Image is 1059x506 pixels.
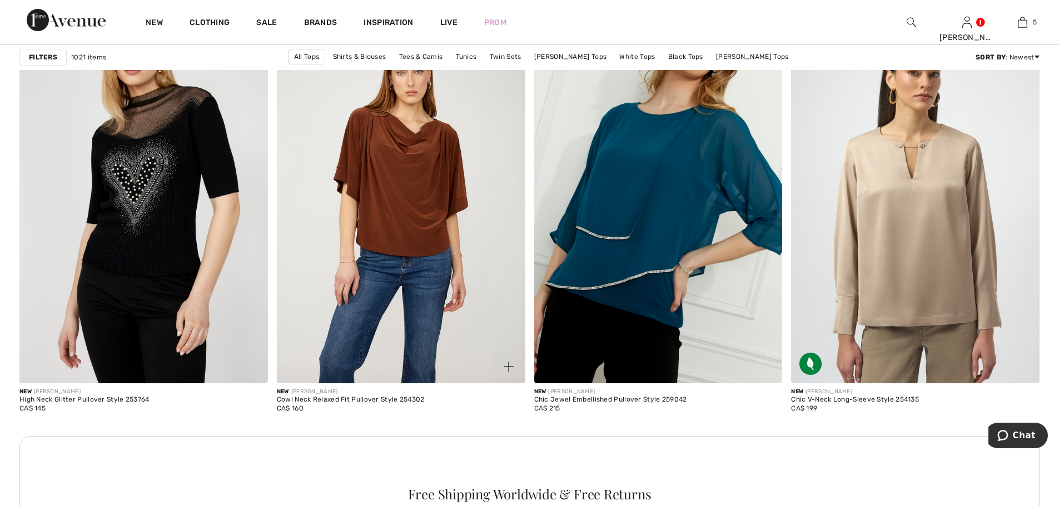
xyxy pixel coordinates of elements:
[41,487,1019,500] div: Free Shipping Worldwide & Free Returns
[791,11,1040,383] img: Chic V-Neck Long-Sleeve Style 254135. Fawn
[450,49,483,64] a: Tunics
[304,18,337,29] a: Brands
[277,404,304,412] span: CA$ 160
[277,11,525,383] a: Cowl Neck Relaxed Fit Pullover Style 254302. Toffee/black
[504,362,514,372] img: plus_v2.svg
[484,49,527,64] a: Twin Sets
[799,353,822,375] img: Sustainable Fabric
[534,388,546,395] span: New
[19,404,46,412] span: CA$ 145
[190,18,230,29] a: Clothing
[19,388,32,395] span: New
[19,396,150,404] div: High Neck Glitter Pullover Style 253764
[988,423,1048,450] iframe: Opens a widget where you can chat to one of our agents
[534,11,783,383] img: Chic Jewel Embellished Pullover Style 259042. Dark Teal
[791,388,803,395] span: New
[277,388,289,395] span: New
[277,388,425,396] div: [PERSON_NAME]
[791,396,919,404] div: Chic V-Neck Long-Sleeve Style 254135
[534,396,687,404] div: Chic Jewel Embellished Pullover Style 259042
[71,52,106,62] span: 1021 items
[29,52,57,62] strong: Filters
[1033,17,1037,27] span: 5
[791,388,919,396] div: [PERSON_NAME]
[534,404,560,412] span: CA$ 215
[614,49,660,64] a: White Tops
[277,396,425,404] div: Cowl Neck Relaxed Fit Pullover Style 254302
[710,49,794,64] a: [PERSON_NAME] Tops
[27,9,106,31] img: 1ère Avenue
[962,16,972,29] img: My Info
[19,11,268,383] img: High Neck Glitter Pullover Style 253764. Black
[327,49,392,64] a: Shirts & Blouses
[534,388,687,396] div: [PERSON_NAME]
[976,53,1006,61] strong: Sort By
[364,18,413,29] span: Inspiration
[791,404,817,412] span: CA$ 199
[394,49,449,64] a: Tees & Camis
[939,32,994,43] div: [PERSON_NAME]
[1018,16,1027,29] img: My Bag
[19,388,150,396] div: [PERSON_NAME]
[256,18,277,29] a: Sale
[529,49,612,64] a: [PERSON_NAME] Tops
[288,49,325,64] a: All Tops
[976,52,1040,62] div: : Newest
[907,16,916,29] img: search the website
[663,49,709,64] a: Black Tops
[995,16,1050,29] a: 5
[962,17,972,27] a: Sign In
[146,18,163,29] a: New
[440,17,458,28] a: Live
[484,17,506,28] a: Prom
